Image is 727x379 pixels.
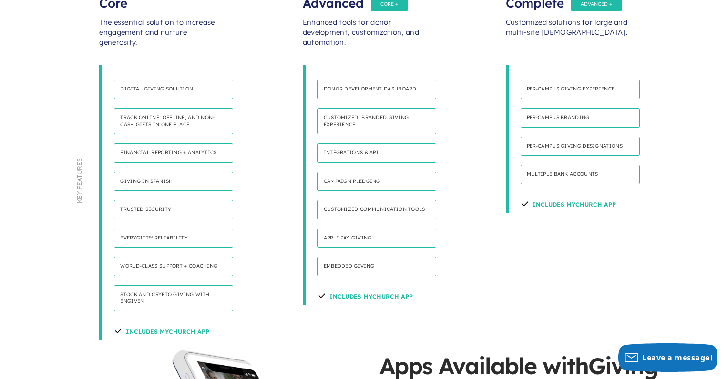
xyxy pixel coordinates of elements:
h4: Per-campus giving designations [521,137,640,156]
h4: Stock and Crypto Giving with Engiven [114,285,233,311]
div: Enhanced tools for donor development, customization, and automation. [303,8,425,65]
h4: Customized, branded giving experience [317,108,437,134]
span: Leave a message! [642,352,713,363]
h4: Giving in Spanish [114,172,233,191]
h4: Apple Pay Giving [317,229,437,248]
h4: Donor development dashboard [317,80,437,99]
h4: Trusted security [114,200,233,219]
h4: World-class support + coaching [114,257,233,276]
h4: Includes Mychurch App [521,193,616,213]
h4: Multiple bank accounts [521,165,640,184]
button: Leave a message! [618,343,717,372]
h4: Per-campus branding [521,108,640,128]
h4: Customized communication tools [317,200,437,219]
h4: Track online, offline, and non-cash gifts in one place [114,108,233,134]
h4: Per-Campus giving experience [521,80,640,99]
h4: Includes MyChurch App [114,320,209,340]
div: Customized solutions for large and multi-site [DEMOGRAPHIC_DATA]. [506,8,628,65]
h4: Integrations & API [317,143,437,163]
h4: Financial reporting + analytics [114,143,233,163]
div: The essential solution to increase engagement and nurture generosity. [99,8,221,65]
h4: Digital giving solution [114,80,233,99]
h4: Everygift™ Reliability [114,229,233,248]
h4: Includes Mychurch App [317,285,413,305]
h4: Campaign pledging [317,172,437,191]
h4: Embedded Giving [317,257,437,276]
